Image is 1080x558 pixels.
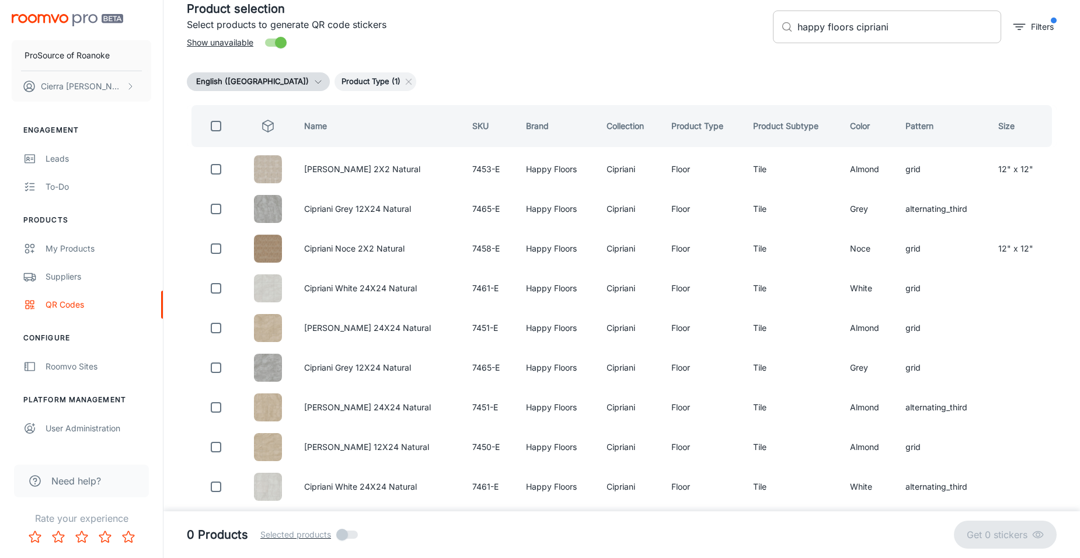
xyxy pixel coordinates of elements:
td: Cipriani White 24X24 Natural [295,469,463,504]
button: Rate 1 star [23,525,47,549]
td: grid [896,350,990,385]
td: Happy Floors [517,509,597,544]
td: 12" x 12" [989,152,1057,187]
td: Floor [662,390,744,425]
div: Leads [46,152,151,165]
td: Cipriani [597,350,662,385]
button: Rate 3 star [70,525,93,549]
button: ProSource of Roanoke [12,40,151,71]
td: Floor [662,509,744,544]
th: SKU [463,105,517,147]
td: Almond [841,152,896,187]
td: Floor [662,469,744,504]
button: Rate 4 star [93,525,117,549]
div: User Administration [46,422,151,435]
td: Cipriani [597,231,662,266]
td: 7465-E [463,350,517,385]
td: 7465-E [463,191,517,226]
th: Collection [597,105,662,147]
h5: 0 Products [187,526,248,543]
td: grid [896,231,990,266]
button: filter [1011,18,1057,36]
p: Filters [1031,20,1054,33]
td: 7453-E [463,152,517,187]
img: Roomvo PRO Beta [12,14,123,26]
td: alternating_third [896,191,990,226]
div: My Products [46,242,151,255]
p: ProSource of Roanoke [25,49,110,62]
th: Product Subtype [744,105,841,147]
td: alternating_third [896,390,990,425]
td: Floor [662,271,744,306]
td: Cipriani [597,191,662,226]
td: Cipriani [597,390,662,425]
td: Floor [662,430,744,465]
td: Cipriani [597,152,662,187]
th: Size [989,105,1057,147]
td: Grey [841,350,896,385]
td: Happy Floors [517,469,597,504]
p: Cierra [PERSON_NAME] [41,80,123,93]
td: Tile [744,231,841,266]
td: grid [896,311,990,346]
td: Tile [744,469,841,504]
td: Floor [662,231,744,266]
td: Noce [841,231,896,266]
th: Name [295,105,463,147]
td: Tile [744,509,841,544]
td: Tile [744,390,841,425]
td: Tile [744,311,841,346]
td: Happy Floors [517,350,597,385]
th: Pattern [896,105,990,147]
td: [PERSON_NAME] 2X2 Natural [295,152,463,187]
td: Floor [662,152,744,187]
td: Tile [744,430,841,465]
td: 7450-E [463,430,517,465]
td: Happy Floors [517,430,597,465]
td: 7461-E [463,469,517,504]
td: Cipriani White 24X24 Natural [295,271,463,306]
td: Tile [744,350,841,385]
span: Product Type (1) [335,76,407,88]
div: Suppliers [46,270,151,283]
td: Cipriani Grey 12X24 Natural [295,191,463,226]
td: Tile [744,271,841,306]
td: Cipriani [597,430,662,465]
td: Cipriani Grey 12X24 Natural [295,350,463,385]
td: Almond [841,311,896,346]
td: 7451-E [463,311,517,346]
th: Color [841,105,896,147]
td: Happy Floors [517,231,597,266]
td: Happy Floors [517,152,597,187]
div: To-do [46,180,151,193]
span: Selected products [260,528,331,541]
th: Brand [517,105,597,147]
td: 12" x 12" [989,231,1057,266]
button: Rate 5 star [117,525,140,549]
button: English ([GEOGRAPHIC_DATA]) [187,72,330,91]
td: grid [896,271,990,306]
button: Cierra [PERSON_NAME] [12,71,151,102]
td: White [841,271,896,306]
td: 7461-E [463,271,517,306]
td: [PERSON_NAME] 24X24 Natural [295,390,463,425]
td: Cipriani [597,469,662,504]
input: Search by SKU, brand, collection... [797,11,1001,43]
p: Select products to generate QR code stickers [187,18,764,32]
span: Show unavailable [187,36,253,49]
td: 7458-E [463,231,517,266]
th: Product Type [662,105,744,147]
td: Floor [662,311,744,346]
td: Grey [841,191,896,226]
button: Rate 2 star [47,525,70,549]
td: Almond [841,390,896,425]
td: Tile [744,191,841,226]
td: [PERSON_NAME] 12X24 Natural [295,430,463,465]
td: Grey [841,509,896,544]
div: Roomvo Sites [46,360,151,373]
td: Cipriani [597,271,662,306]
td: Happy Floors [517,191,597,226]
td: Floor [662,191,744,226]
td: grid [896,430,990,465]
td: Cipriani [597,311,662,346]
